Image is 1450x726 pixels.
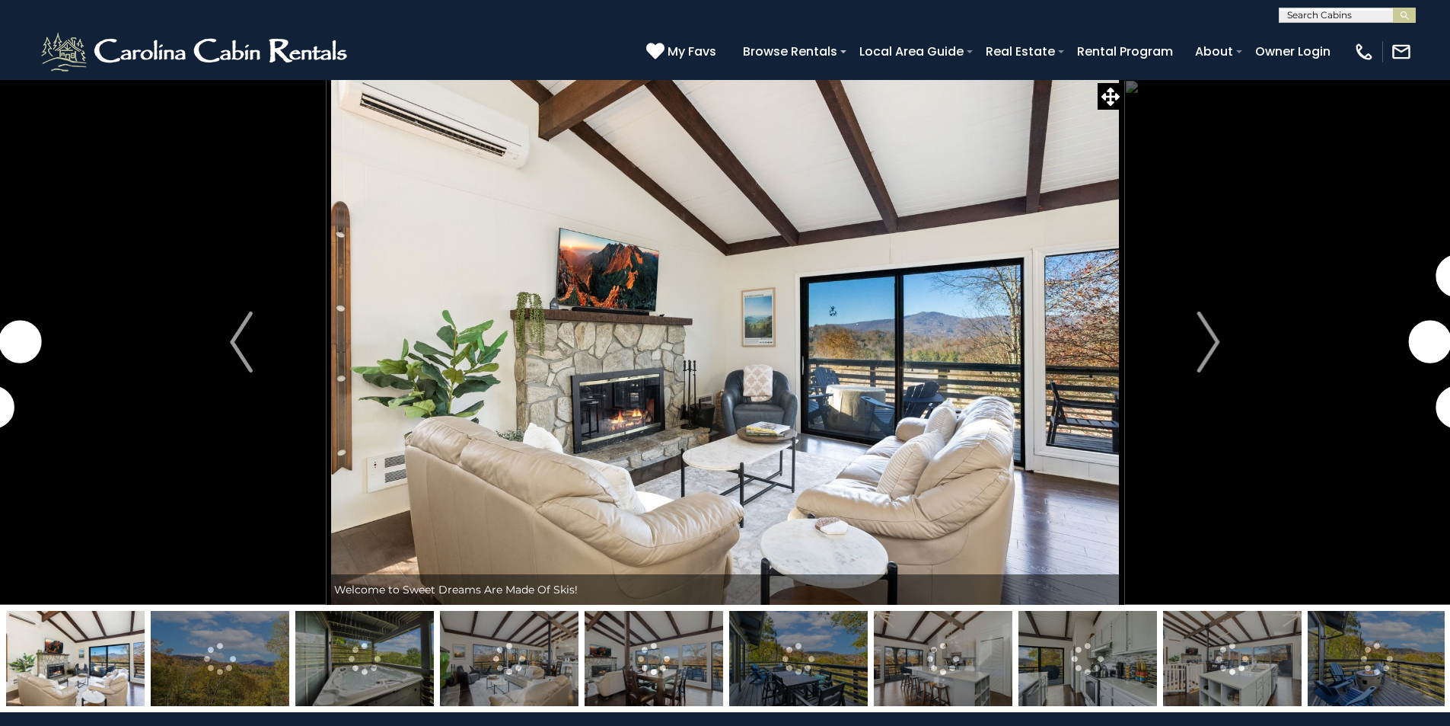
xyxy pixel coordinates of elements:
[1018,611,1157,706] img: 167390704
[1187,38,1241,65] a: About
[1353,41,1375,62] img: phone-regular-white.png
[38,29,354,75] img: White-1-2.png
[440,611,578,706] img: 167530463
[735,38,845,65] a: Browse Rentals
[978,38,1063,65] a: Real Estate
[157,79,327,605] button: Previous
[1391,41,1412,62] img: mail-regular-white.png
[151,611,289,706] img: 167390720
[230,312,253,373] img: arrow
[646,42,720,62] a: My Favs
[1123,79,1293,605] button: Next
[1248,38,1338,65] a: Owner Login
[668,42,716,61] span: My Favs
[874,611,1012,706] img: 167530464
[729,611,868,706] img: 167390716
[1163,611,1302,706] img: 167530465
[327,574,1124,605] div: Welcome to Sweet Dreams Are Made Of Skis!
[295,611,434,706] img: 168962302
[6,611,145,706] img: 167530462
[585,611,723,706] img: 167530466
[1197,312,1220,373] img: arrow
[852,38,971,65] a: Local Area Guide
[1069,38,1181,65] a: Rental Program
[1308,611,1446,706] img: 167390717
